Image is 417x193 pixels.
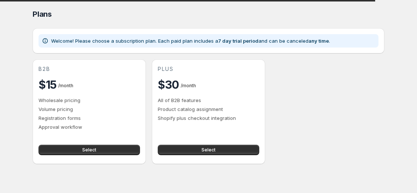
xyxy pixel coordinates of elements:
span: Select [201,147,216,153]
button: Select [158,145,259,155]
p: Wholesale pricing [39,96,140,104]
p: Volume pricing [39,105,140,113]
span: Plans [33,10,52,19]
p: All of B2B features [158,96,259,104]
p: Registration forms [39,114,140,122]
b: any time [308,38,329,44]
p: Shopify plus checkout integration [158,114,259,122]
b: 7 day trial period [218,38,258,44]
span: / month [58,83,73,88]
span: / month [181,83,196,88]
span: Select [82,147,96,153]
p: Welcome! Please choose a subscription plan. Each paid plan includes a and can be canceled . [51,37,330,45]
h2: $15 [39,77,57,92]
h2: $30 [158,77,179,92]
span: plus [158,65,174,73]
button: Select [39,145,140,155]
p: Product catalog assignment [158,105,259,113]
span: b2b [39,65,50,73]
p: Approval workflow [39,123,140,131]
